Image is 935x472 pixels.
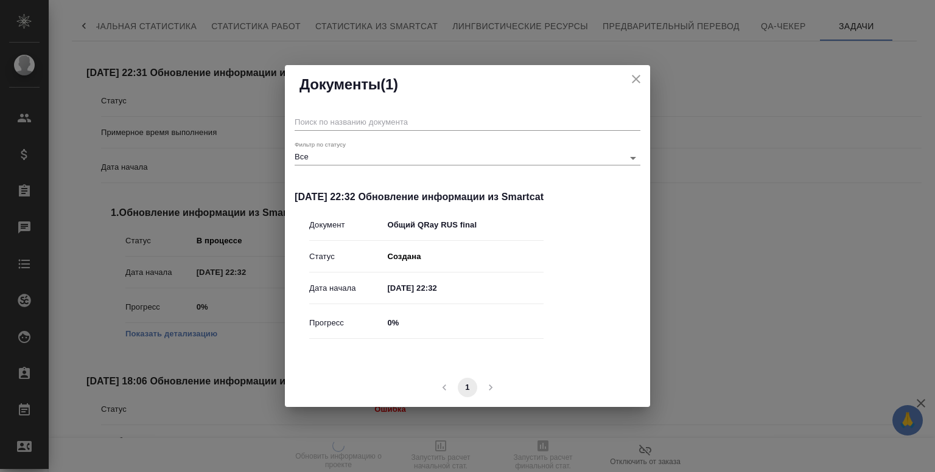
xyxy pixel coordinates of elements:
[309,282,387,294] p: Дата начала
[299,75,636,94] h2: Документы (1)
[458,378,477,397] button: page 1
[387,251,544,263] p: Создана
[295,190,544,204] span: [DATE] 22:32 Обновление информации из Smartcat
[295,142,346,148] label: Фильтр по статусу
[627,70,645,88] button: close
[387,219,544,231] p: Общий QRay RUS final
[433,378,502,397] nav: pagination navigation
[387,317,544,329] p: 0%
[309,251,387,263] p: Статус
[295,114,640,131] input: Поиск по названию документа
[309,317,387,329] p: Прогресс
[309,219,387,231] p: Документ
[295,150,640,165] div: Все
[387,282,544,294] p: [DATE] 22:32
